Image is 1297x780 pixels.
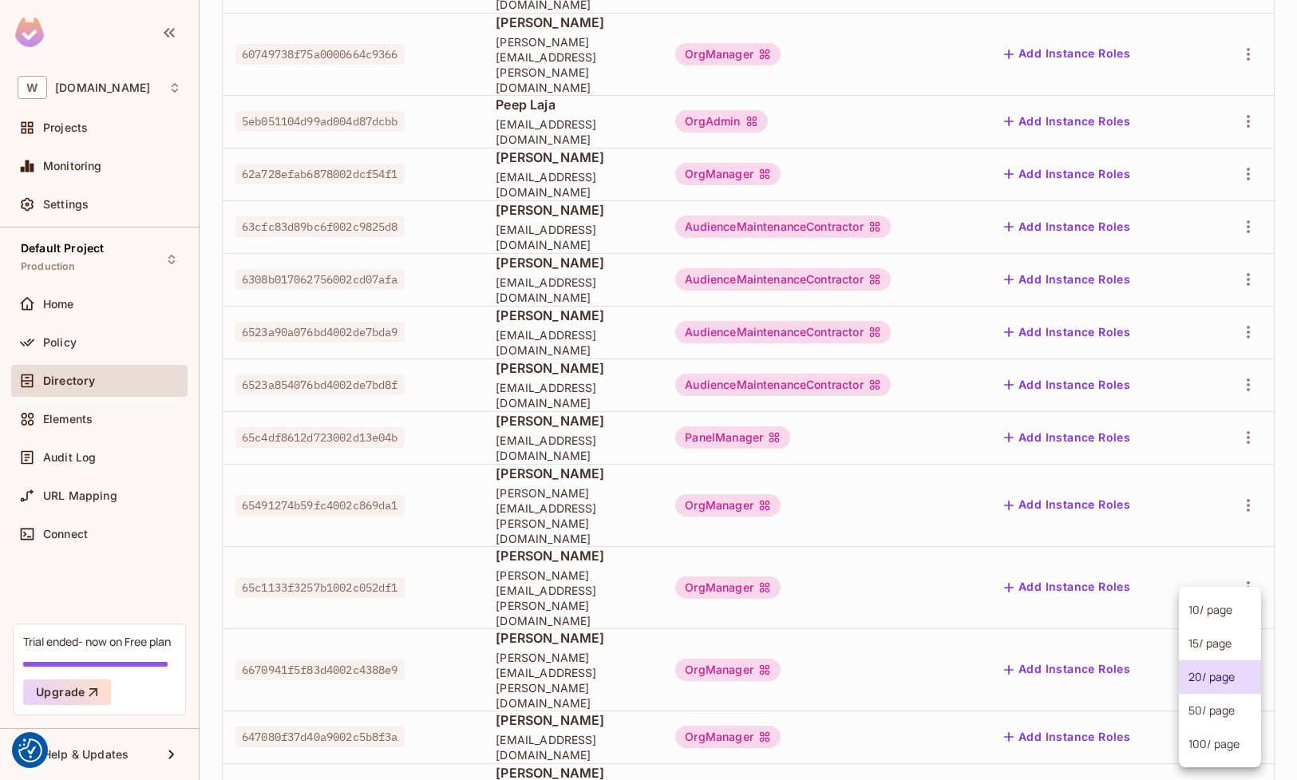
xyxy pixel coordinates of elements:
[1179,694,1261,727] li: 50 / page
[1179,627,1261,660] li: 15 / page
[18,738,42,762] button: Consent Preferences
[18,738,42,762] img: Revisit consent button
[1179,727,1261,761] li: 100 / page
[1179,660,1261,694] li: 20 / page
[1179,593,1261,627] li: 10 / page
